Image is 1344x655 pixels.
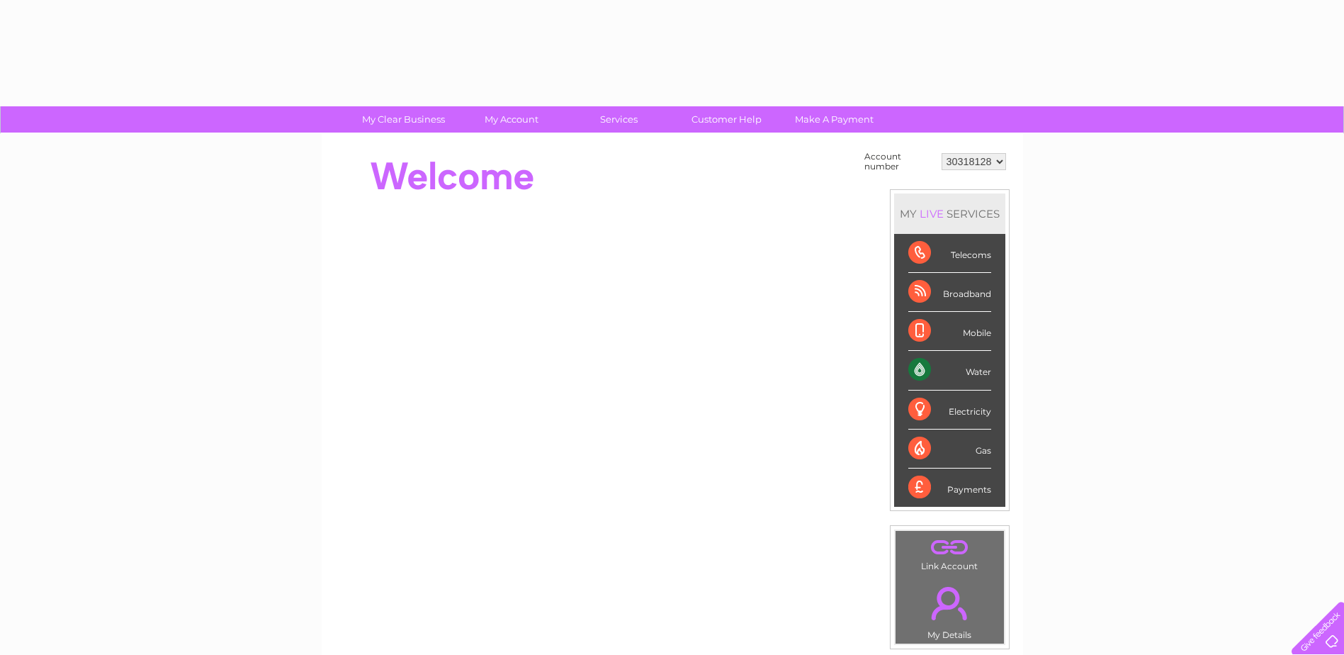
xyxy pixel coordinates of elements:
td: Link Account [895,530,1005,575]
div: Telecoms [908,234,991,273]
a: Services [560,106,677,133]
a: My Account [453,106,570,133]
div: Mobile [908,312,991,351]
div: Payments [908,469,991,507]
div: Broadband [908,273,991,312]
td: Account number [861,148,938,175]
a: . [899,534,1000,559]
div: LIVE [917,207,947,220]
div: Water [908,351,991,390]
a: Customer Help [668,106,785,133]
a: My Clear Business [345,106,462,133]
td: My Details [895,575,1005,644]
a: . [899,578,1000,628]
div: MY SERVICES [894,194,1005,234]
div: Electricity [908,391,991,430]
a: Make A Payment [776,106,893,133]
div: Gas [908,430,991,469]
